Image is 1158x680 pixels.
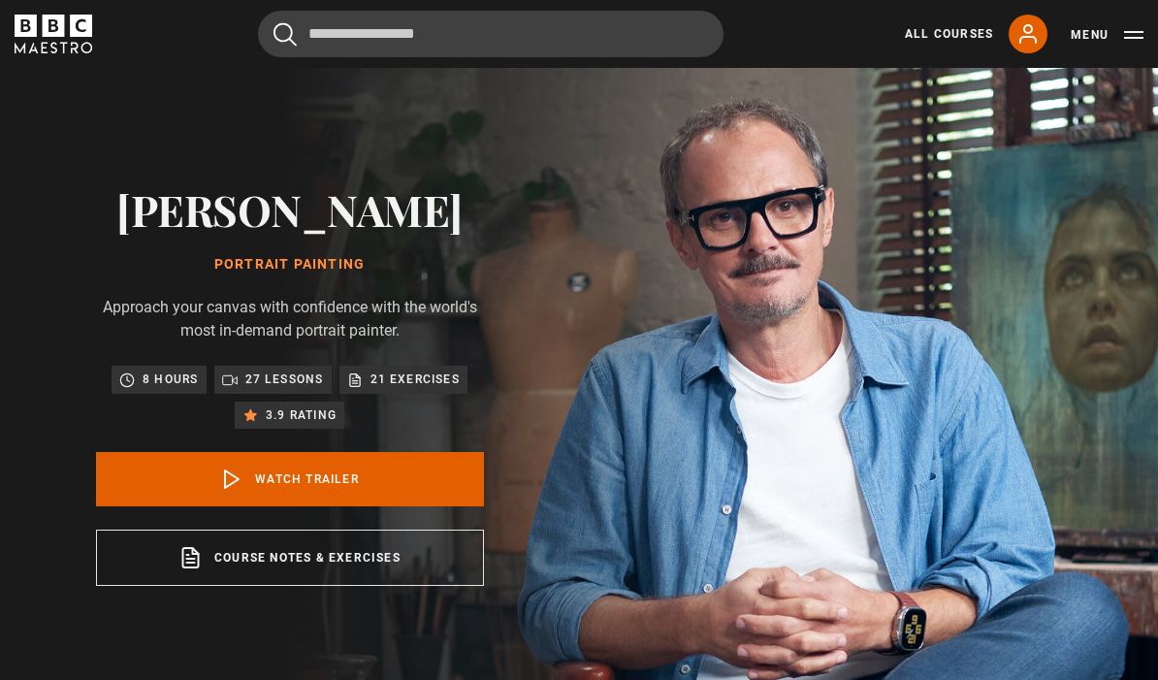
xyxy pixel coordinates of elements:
[96,257,484,273] h1: Portrait Painting
[96,184,484,234] h2: [PERSON_NAME]
[258,11,724,57] input: Search
[905,25,993,43] a: All Courses
[96,530,484,586] a: Course notes & exercises
[96,452,484,506] a: Watch Trailer
[96,296,484,342] p: Approach your canvas with confidence with the world's most in-demand portrait painter.
[15,15,92,53] svg: BBC Maestro
[245,370,324,389] p: 27 lessons
[266,405,337,425] p: 3.9 rating
[273,22,297,47] button: Submit the search query
[1071,25,1143,45] button: Toggle navigation
[143,370,198,389] p: 8 hours
[370,370,460,389] p: 21 exercises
